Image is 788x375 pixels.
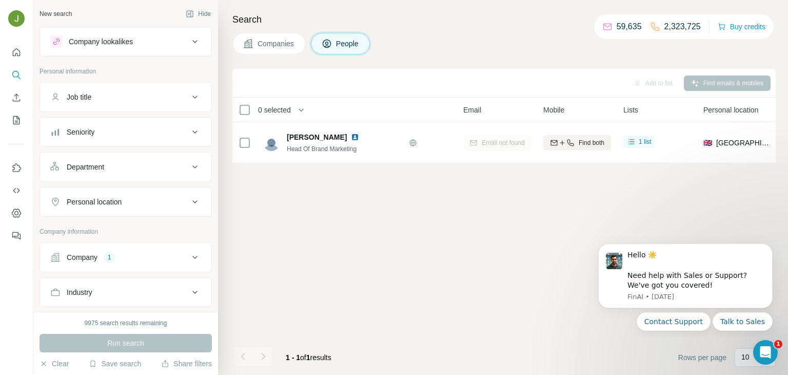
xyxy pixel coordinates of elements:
div: 9975 search results remaining [85,318,167,328]
div: Industry [67,287,92,297]
p: Company information [40,227,212,236]
button: Share filters [161,359,212,369]
img: Avatar [8,10,25,27]
span: Lists [623,105,638,115]
span: Find both [579,138,604,147]
p: 2,323,725 [664,21,701,33]
span: [PERSON_NAME] [287,132,347,142]
button: Save search [89,359,141,369]
span: 0 selected [258,105,291,115]
button: Enrich CSV [8,88,25,107]
p: 10 [741,352,750,362]
iframe: Intercom notifications message [583,235,788,337]
img: LinkedIn logo [351,133,359,141]
span: [GEOGRAPHIC_DATA] [716,138,771,148]
span: 1 [774,340,782,348]
button: Buy credits [718,20,765,34]
button: Clear [40,359,69,369]
span: Personal location [703,105,758,115]
button: Dashboard [8,204,25,222]
div: Department [67,162,104,172]
div: Company lookalikes [69,36,133,47]
button: Company lookalikes [40,29,211,54]
span: Rows per page [678,352,726,363]
span: results [286,353,331,362]
button: Search [8,66,25,84]
button: Use Surfe on LinkedIn [8,159,25,177]
h4: Search [232,12,776,27]
div: New search [40,9,72,18]
button: Find both [543,135,611,151]
p: 59,635 [617,21,642,33]
div: Job title [67,92,91,102]
span: Companies [258,39,295,49]
span: Head Of Brand Marketing [287,145,357,153]
button: Hide [179,6,218,22]
div: Seniority [67,127,94,137]
p: Personal information [40,67,212,76]
span: 1 - 1 [286,353,300,362]
span: 1 [306,353,310,362]
span: Mobile [543,105,564,115]
img: Avatar [263,135,280,151]
button: Quick start [8,43,25,62]
button: Use Surfe API [8,181,25,200]
button: Personal location [40,190,211,214]
div: Personal location [67,197,122,207]
button: Industry [40,280,211,305]
span: 🇬🇧 [703,138,712,148]
button: Job title [40,85,211,109]
span: Email [463,105,481,115]
div: Company [67,252,97,262]
span: 1 list [639,137,652,146]
button: Seniority [40,120,211,144]
span: of [300,353,306,362]
button: Department [40,155,211,179]
div: 1 [104,253,115,262]
span: People [336,39,360,49]
button: Company1 [40,245,211,270]
button: Feedback [8,227,25,245]
iframe: Intercom live chat [753,340,778,365]
button: My lists [8,111,25,129]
